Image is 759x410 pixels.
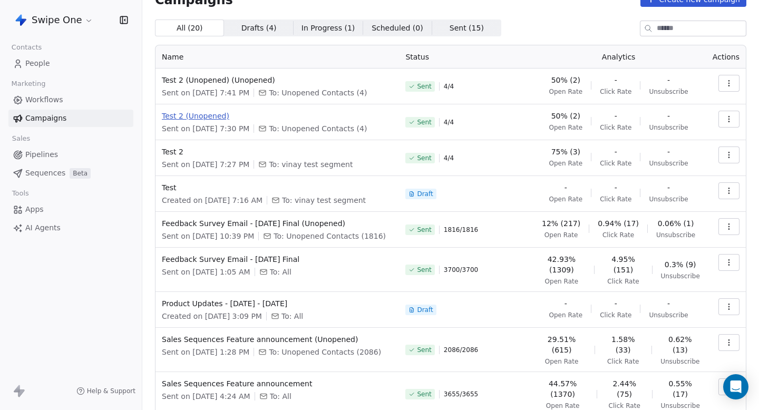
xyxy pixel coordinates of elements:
span: Workflows [25,94,63,105]
span: Sent [417,118,431,126]
span: Help & Support [87,387,135,395]
th: Status [399,45,531,69]
span: 0.3% (9) [665,259,696,270]
span: Campaigns [25,113,66,124]
a: Apps [8,201,133,218]
span: Sent [417,266,431,274]
span: Created on [DATE] 7:16 AM [162,195,262,206]
span: Drafts ( 4 ) [241,23,277,34]
a: Help & Support [76,387,135,395]
span: Sent ( 15 ) [450,23,484,34]
span: 50% (2) [551,111,580,121]
span: Open Rate [549,195,583,203]
span: Click Rate [602,231,634,239]
span: Marketing [7,76,50,92]
span: Sent [417,390,431,398]
span: Click Rate [600,123,631,132]
span: To: All [270,267,291,277]
span: Sent [417,154,431,162]
a: People [8,55,133,72]
span: Sent [417,226,431,234]
span: Unsubscribe [649,311,688,319]
span: - [615,75,617,85]
span: In Progress ( 1 ) [301,23,355,34]
span: Sent on [DATE] 7:30 PM [162,123,249,134]
span: 4 / 4 [444,118,454,126]
span: Sales Sequences Feature announcement [162,378,393,389]
span: Sent [417,82,431,91]
span: 42.93% (1309) [537,254,586,275]
span: Unsubscribe [661,272,700,280]
span: To: Unopened Contacts (4) [269,87,367,98]
span: Open Rate [545,277,579,286]
span: To: Unopened Contacts (2086) [269,347,381,357]
span: Click Rate [600,195,631,203]
span: Sent on [DATE] 1:28 PM [162,347,249,357]
span: - [667,298,670,309]
span: Apps [25,204,44,215]
span: Created on [DATE] 3:09 PM [162,311,262,321]
span: Unsubscribe [649,87,688,96]
span: Sent on [DATE] 10:39 PM [162,231,254,241]
span: Unsubscribe [656,231,695,239]
span: Unsubscribe [649,123,688,132]
th: Analytics [531,45,706,69]
span: Click Rate [607,277,639,286]
span: 50% (2) [551,75,580,85]
span: 75% (3) [551,147,580,157]
span: Test 2 (Unopened) [162,111,393,121]
span: - [667,182,670,193]
span: 4.95% (151) [603,254,643,275]
span: Click Rate [600,87,631,96]
span: 0.62% (13) [660,334,700,355]
span: Draft [417,306,433,314]
span: Test [162,182,393,193]
span: Sent on [DATE] 4:24 AM [162,391,250,402]
span: Click Rate [607,357,639,366]
span: Sent on [DATE] 7:27 PM [162,159,249,170]
span: Open Rate [546,402,580,410]
span: Sales [7,131,35,147]
span: Feedback Survey Email - [DATE] Final [162,254,393,265]
span: To: All [270,391,291,402]
img: Swipe%20One%20Logo%201-1.svg [15,14,27,26]
span: To: All [281,311,303,321]
span: Open Rate [544,231,578,239]
span: Click Rate [600,311,631,319]
span: Unsubscribe [661,402,700,410]
a: SequencesBeta [8,164,133,182]
span: Sent [417,346,431,354]
span: Tools [7,186,33,201]
span: Open Rate [549,87,583,96]
span: Sent on [DATE] 7:41 PM [162,87,249,98]
span: 4 / 4 [444,82,454,91]
span: Product Updates - [DATE] - [DATE] [162,298,393,309]
span: Unsubscribe [660,357,699,366]
a: Workflows [8,91,133,109]
span: Swipe One [32,13,82,27]
span: AI Agents [25,222,61,233]
span: Test 2 [162,147,393,157]
span: Open Rate [549,123,583,132]
span: Contacts [7,40,46,55]
span: 12% (217) [542,218,580,229]
span: Pipelines [25,149,58,160]
span: Feedback Survey Email - [DATE] Final (Unopened) [162,218,393,229]
span: Beta [70,168,91,179]
span: Draft [417,190,433,198]
span: Scheduled ( 0 ) [372,23,423,34]
span: Open Rate [549,159,583,168]
span: Open Rate [545,357,579,366]
span: - [615,147,617,157]
span: - [667,75,670,85]
th: Name [155,45,399,69]
a: Campaigns [8,110,133,127]
span: 0.94% (17) [598,218,639,229]
span: Sales Sequences Feature announcement (Unopened) [162,334,393,345]
span: People [25,58,50,69]
span: 29.51% (615) [537,334,586,355]
span: Test 2 (Unopened) (Unopened) [162,75,393,85]
span: 0.06% (1) [658,218,694,229]
span: - [667,111,670,121]
span: Unsubscribe [649,159,688,168]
